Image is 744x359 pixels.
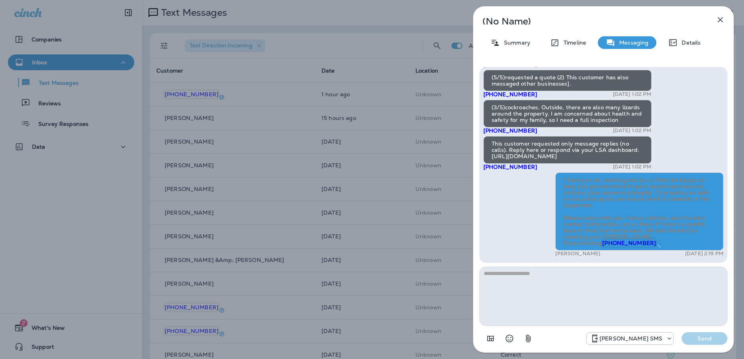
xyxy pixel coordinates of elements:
[483,331,498,346] button: Add in a premade template
[685,251,723,257] p: [DATE] 2:19 PM
[483,163,537,170] span: [PHONE_NUMBER]
[613,127,652,134] p: [DATE] 1:02 PM
[560,39,586,46] p: Timeline
[615,39,648,46] p: Messaging
[599,335,662,342] p: [PERSON_NAME] SMS
[483,100,652,127] div: (3/5)cockroaches. Outside, there are also many lizards around the property. I am concerned about ...
[602,239,656,247] span: [PHONE_NUMBER]
[483,136,652,164] div: This customer requested only message replies (no calls). Reply here or respond via your LSA dashb...
[483,127,537,134] span: [PHONE_NUMBER]
[613,164,652,170] p: [DATE] 1:02 PM
[500,39,530,46] p: Summary
[483,91,537,98] span: [PHONE_NUMBER]
[564,176,711,247] span: Thank you for reaching out to us! We’d be happy to help you get started with pest control service...
[587,334,673,343] div: +1 (757) 760-3335
[483,18,698,24] p: (No Name)
[678,39,701,46] p: Details
[555,251,600,257] p: [PERSON_NAME]
[502,331,517,346] button: Select an emoji
[613,91,652,97] p: [DATE] 1:02 PM
[483,70,652,91] div: (5/5)requested a quote (2) This customer has also messaged other businesses].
